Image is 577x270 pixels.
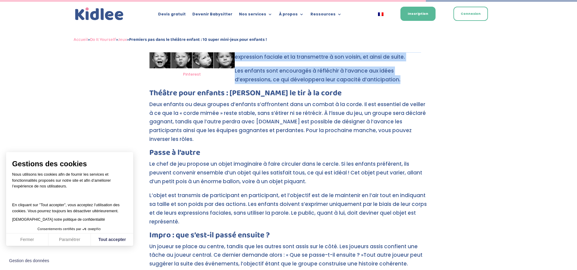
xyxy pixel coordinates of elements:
[5,255,53,267] button: Fermer le widget sans consentement
[149,231,428,242] h3: Impro : que s’est-il passé ensuite ?
[74,6,125,22] a: Kidlee Logo
[12,217,105,222] a: [DEMOGRAPHIC_DATA] notre politique de confidentialité
[400,7,436,21] a: Inscription
[74,36,88,43] a: Accueil
[239,12,272,19] a: Nos services
[183,71,201,77] a: Pinterest
[192,12,232,19] a: Devenir Babysitter
[74,36,267,43] span: » » »
[129,36,267,43] strong: Premiers pas dans le théâtre enfant : 10 super mini-jeux pour enfants !
[12,171,127,193] p: Nous utilisons les cookies afin de fournir les services et fonctionnalités proposés sur notre sit...
[91,233,133,246] button: Tout accepter
[149,100,428,149] p: Deux enfants ou deux groupes d’enfants s’affrontent dans un combat à la corde. Il est essentiel d...
[149,67,428,89] p: Les enfants sont encouragés à réfléchir à l’avance aux idées d’expressions, ce qui développera le...
[74,6,125,22] img: logo_kidlee_bleu
[149,89,428,100] h3: Théâtre pour enfants : [PERSON_NAME] le tir à la corde
[310,12,342,19] a: Ressources
[149,191,428,231] p: L’objet est transmis de participant en participant, et l’objectif est de le maintenir en l’air to...
[48,233,91,246] button: Paramétrer
[12,196,127,214] p: En cliquant sur ”Tout accepter”, vous acceptez l’utilisation des cookies. Vous pourrez toujours l...
[453,7,488,21] a: Connexion
[118,36,127,43] a: Jeux
[90,36,116,43] a: Do It Yourself
[35,225,105,233] button: Consentements certifiés par
[149,160,428,191] p: Le chef de jeu propose un objet imaginaire à faire circuler dans le cercle. Si les enfants préfèr...
[6,233,48,246] button: Fermer
[82,220,101,238] svg: Axeptio
[9,258,49,264] span: Gestion des données
[38,227,81,231] span: Consentements certifiés par
[12,159,127,168] span: Gestions des cookies
[279,12,304,19] a: À propos
[378,12,383,16] img: Français
[149,149,428,160] h3: Passe à l’autre
[158,12,186,19] a: Devis gratuit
